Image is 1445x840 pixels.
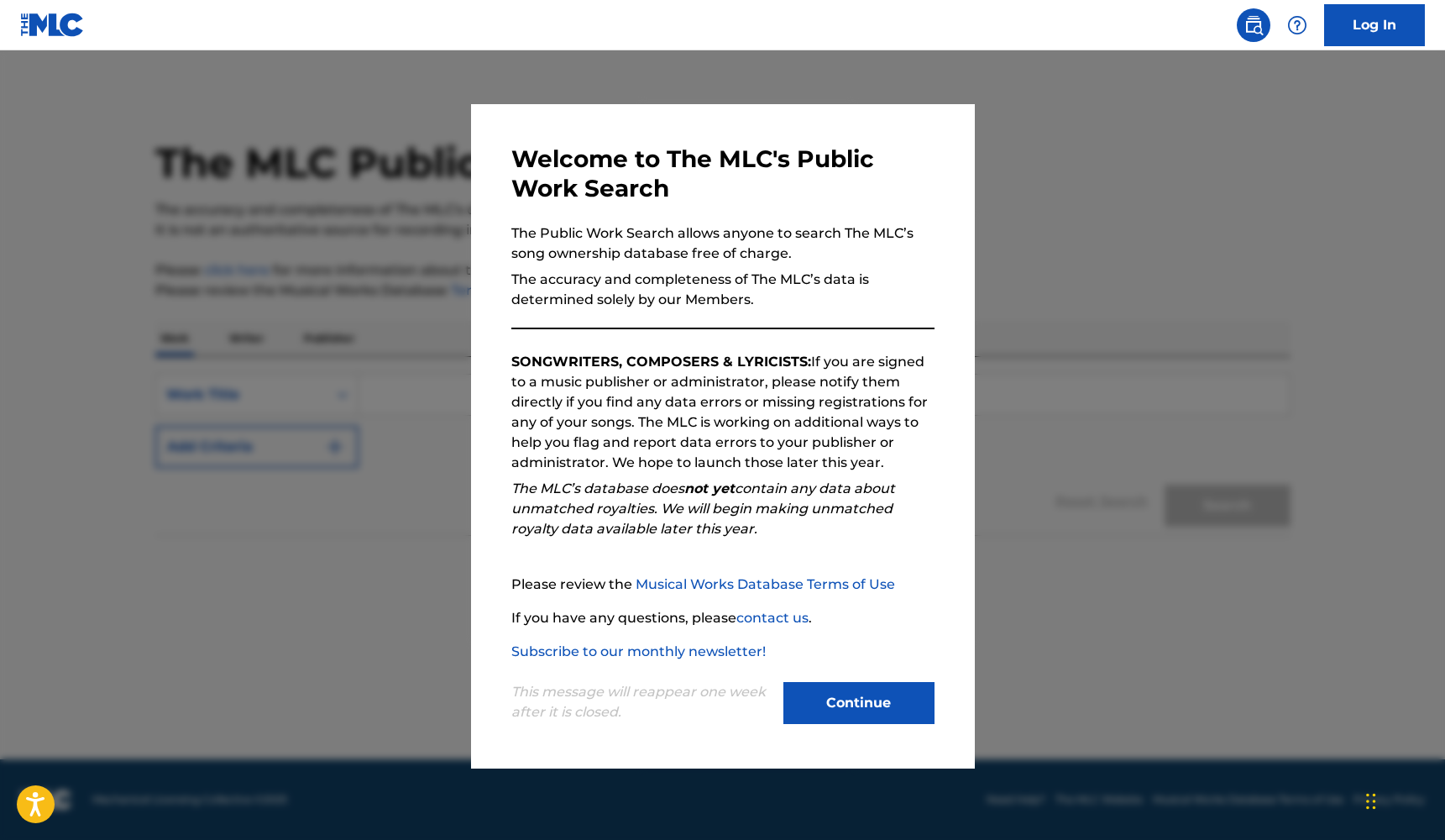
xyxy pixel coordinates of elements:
em: The MLC’s database does contain any data about unmatched royalties. We will begin making unmatche... [511,480,895,537]
iframe: Chat Widget [1361,759,1445,840]
p: This message will reappear one week after it is closed. [511,682,773,722]
strong: not yet [684,480,735,496]
p: If you are signed to a music publisher or administrator, please notify them directly if you find ... [511,352,935,473]
p: Please review the [511,575,935,595]
img: MLC Logo [20,13,85,37]
button: Continue [783,682,935,724]
p: The accuracy and completeness of The MLC’s data is determined solely by our Members. [511,270,935,310]
a: contact us [736,610,809,626]
img: search [1243,15,1264,35]
a: Public Search [1237,8,1270,42]
img: help [1287,15,1307,35]
strong: SONGWRITERS, COMPOSERS & LYRICISTS: [511,354,811,370]
a: Subscribe to our monthly newsletter! [511,643,766,659]
a: Musical Works Database Terms of Use [636,576,895,592]
p: If you have any questions, please . [511,608,935,628]
a: Log In [1324,4,1425,46]
div: Drag [1366,776,1376,827]
p: The Public Work Search allows anyone to search The MLC’s song ownership database free of charge. [511,223,935,264]
h3: Welcome to The MLC's Public Work Search [511,144,935,203]
div: Help [1280,8,1314,42]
